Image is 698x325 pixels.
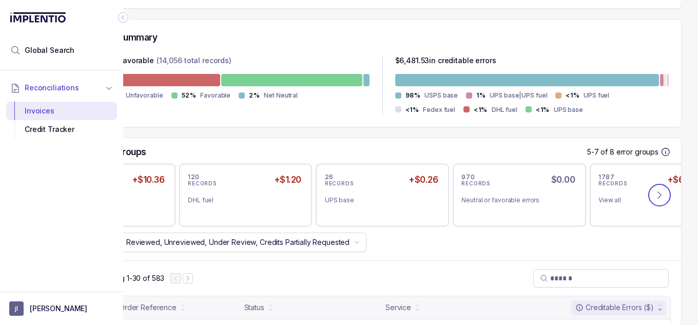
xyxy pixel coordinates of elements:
[25,45,74,55] span: Global Search
[96,32,157,43] h5: Error Summary
[587,147,616,157] p: 5-7 of 8
[157,55,231,68] p: (14,056 total records)
[126,237,350,247] p: Reviewed, Unreviewed, Under Review, Credits Partially Requested
[325,195,432,205] div: UPS base
[423,105,455,115] p: Fedex fuel
[490,90,547,101] p: UPS base|UPS fuel
[126,90,163,101] p: Unfavorable
[14,120,109,139] div: Credit Tracker
[9,301,24,316] span: User initials
[188,173,200,181] p: 120
[405,91,421,100] p: 98%
[536,106,550,114] p: <1%
[405,106,419,114] p: <1%
[6,77,117,99] button: Reconciliations
[244,302,264,313] div: Status
[492,105,517,115] p: DHL fuel
[272,173,303,186] h5: +$1.20
[424,90,458,101] p: USPS base
[14,102,109,120] div: Invoices
[616,147,658,157] p: error groups
[461,173,475,181] p: 970
[9,301,114,316] button: User initials[PERSON_NAME]
[94,233,366,252] button: Status:Reviewed, Unreviewed, Under Review, Credits Partially Requested
[385,302,411,313] div: Service
[249,91,260,100] p: 2%
[575,302,654,313] div: Creditable Errors ($)
[264,90,298,101] p: Net Neutral
[130,173,166,186] h5: +$10.36
[119,302,177,313] div: Order Reference
[598,173,614,181] p: 1787
[96,55,154,68] p: 817 Unfavorable
[96,273,164,283] div: Remaining page entries
[461,181,490,187] p: RECORDS
[474,106,488,114] p: <1%
[406,173,440,186] h5: +$0.26
[325,181,354,187] p: RECORDS
[325,173,334,181] p: 26
[30,303,87,314] p: [PERSON_NAME]
[461,195,569,205] div: Neutral or favorable errors
[183,273,193,283] button: Next Page
[584,90,609,101] p: UPS fuel
[96,273,164,283] p: Showing 1-30 of 583
[395,55,496,68] p: $ 6,481.53 in creditable errors
[188,195,295,205] div: DHL fuel
[549,173,577,186] h5: $0.00
[476,91,486,100] p: 1%
[117,11,129,24] div: Collapse Icon
[200,90,230,101] p: Favorable
[182,91,197,100] p: 52%
[25,83,79,93] span: Reconciliations
[598,181,627,187] p: RECORDS
[554,105,583,115] p: UPS base
[6,100,117,141] div: Reconciliations
[188,181,217,187] p: RECORDS
[566,91,579,100] p: <1%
